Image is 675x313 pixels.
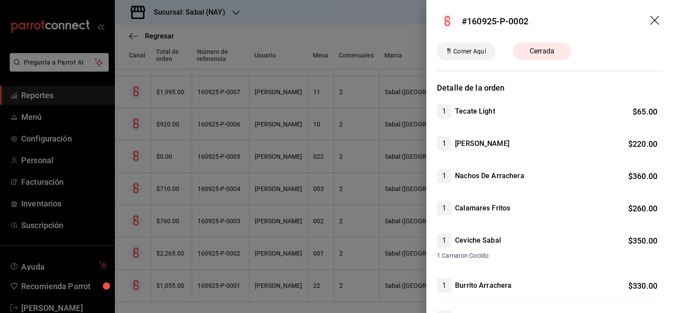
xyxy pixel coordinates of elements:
span: 1 Camaron Cocido [437,251,657,260]
h3: Detalle de la orden [437,82,664,94]
span: $ 220.00 [628,139,657,149]
span: Comer Aquí [450,47,489,56]
button: drag [650,16,661,27]
h4: Burrito Arrachera [455,280,512,291]
span: Cerrada [524,46,560,57]
h4: Tecate Light [455,106,495,117]
span: 1 [437,171,451,181]
span: $ 350.00 [628,236,657,245]
span: 1 [437,138,451,149]
span: 1 [437,280,451,291]
span: 1 [437,235,451,246]
span: $ 65.00 [633,107,657,116]
span: 1 [437,203,451,214]
span: $ 330.00 [628,281,657,290]
span: $ 360.00 [628,172,657,181]
h4: Ceviche Sabal [455,235,501,246]
span: 1 [437,106,451,117]
h4: Calamares Fritos [455,203,510,214]
div: #160925-P-0002 [462,15,528,28]
h4: Nachos De Arrachera [455,171,524,181]
span: $ 260.00 [628,204,657,213]
h4: [PERSON_NAME] [455,138,509,149]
